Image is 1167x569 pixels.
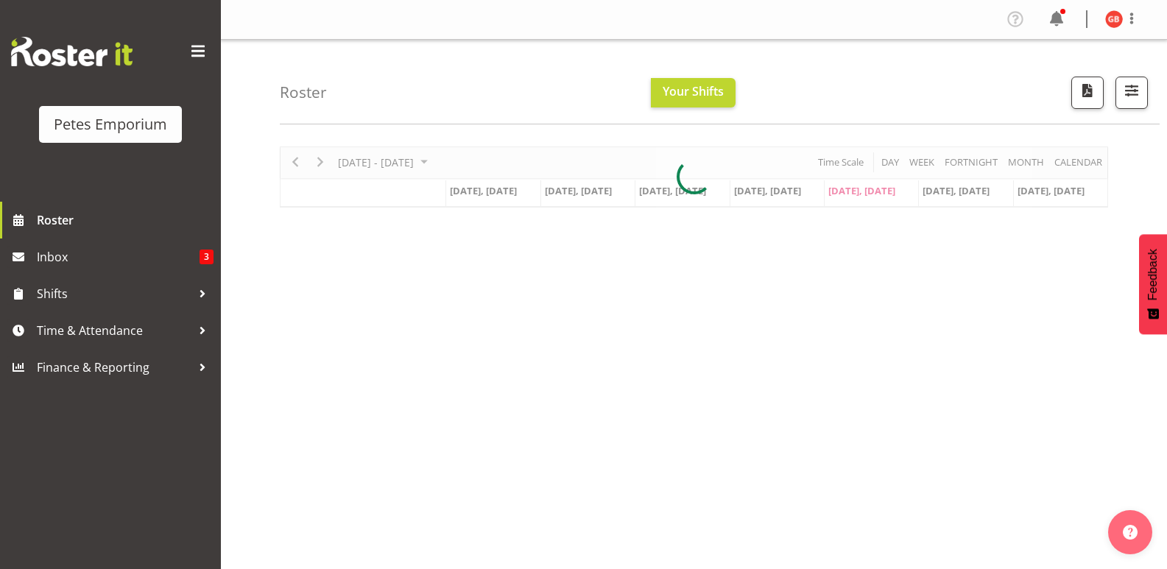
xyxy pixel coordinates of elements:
[1146,249,1160,300] span: Feedback
[663,83,724,99] span: Your Shifts
[37,356,191,378] span: Finance & Reporting
[37,319,191,342] span: Time & Attendance
[200,250,214,264] span: 3
[37,283,191,305] span: Shifts
[1071,77,1104,109] button: Download a PDF of the roster according to the set date range.
[37,209,214,231] span: Roster
[651,78,736,107] button: Your Shifts
[54,113,167,135] div: Petes Emporium
[1139,234,1167,334] button: Feedback - Show survey
[1115,77,1148,109] button: Filter Shifts
[11,37,133,66] img: Rosterit website logo
[37,246,200,268] span: Inbox
[1105,10,1123,28] img: gillian-byford11184.jpg
[280,84,327,101] h4: Roster
[1123,525,1138,540] img: help-xxl-2.png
